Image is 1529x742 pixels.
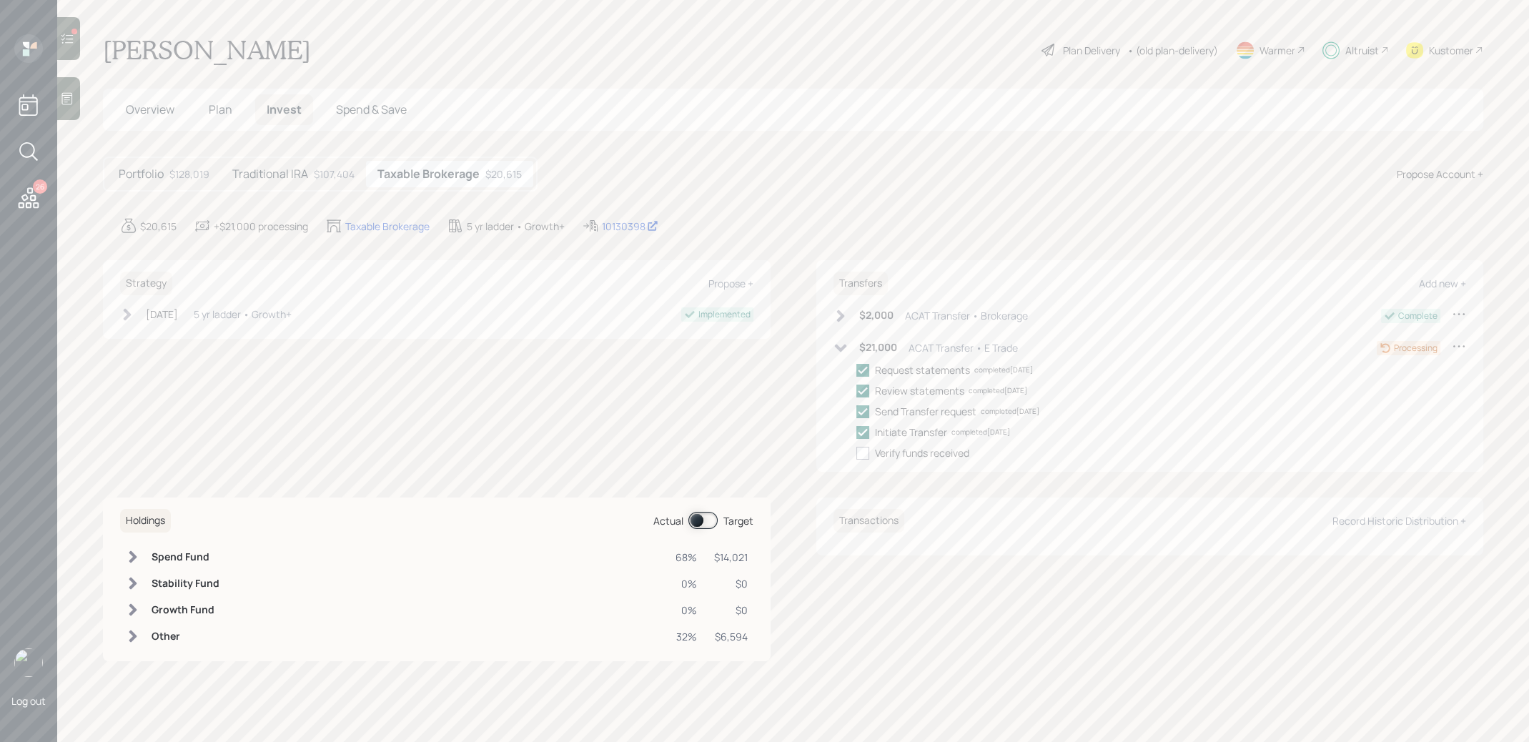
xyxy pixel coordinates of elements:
[723,513,753,528] div: Target
[1397,167,1483,182] div: Propose Account +
[1260,43,1295,58] div: Warmer
[467,219,565,234] div: 5 yr ladder • Growth+
[214,219,308,234] div: +$21,000 processing
[698,308,751,321] div: Implemented
[859,310,894,322] h6: $2,000
[714,550,748,565] div: $14,021
[119,167,164,181] h5: Portfolio
[314,167,355,182] div: $107,404
[859,342,897,354] h6: $21,000
[1332,514,1466,528] div: Record Historic Distribution +
[875,362,970,377] div: Request statements
[708,277,753,290] div: Propose +
[120,509,171,533] h6: Holdings
[676,550,697,565] div: 68%
[909,340,1018,355] div: ACAT Transfer • E Trade
[33,179,47,194] div: 26
[209,102,232,117] span: Plan
[103,34,311,66] h1: [PERSON_NAME]
[875,383,964,398] div: Review statements
[1394,342,1438,355] div: Processing
[1419,277,1466,290] div: Add new +
[951,427,1010,437] div: completed [DATE]
[152,604,219,616] h6: Growth Fund
[1345,43,1379,58] div: Altruist
[875,404,976,419] div: Send Transfer request
[969,385,1027,396] div: completed [DATE]
[152,578,219,590] h6: Stability Fund
[232,167,308,181] h5: Traditional IRA
[602,219,658,234] div: 10130398
[714,576,748,591] div: $0
[336,102,407,117] span: Spend & Save
[146,307,178,322] div: [DATE]
[833,272,888,295] h6: Transfers
[140,219,177,234] div: $20,615
[833,509,904,533] h6: Transactions
[1429,43,1473,58] div: Kustomer
[152,551,219,563] h6: Spend Fund
[714,629,748,644] div: $6,594
[1063,43,1120,58] div: Plan Delivery
[345,219,430,234] div: Taxable Brokerage
[194,307,292,322] div: 5 yr ladder • Growth+
[126,102,174,117] span: Overview
[1127,43,1218,58] div: • (old plan-delivery)
[875,425,947,440] div: Initiate Transfer
[152,630,219,643] h6: Other
[714,603,748,618] div: $0
[14,648,43,677] img: treva-nostdahl-headshot.png
[169,167,209,182] div: $128,019
[267,102,302,117] span: Invest
[875,445,969,460] div: Verify funds received
[1398,310,1438,322] div: Complete
[676,603,697,618] div: 0%
[905,308,1028,323] div: ACAT Transfer • Brokerage
[676,576,697,591] div: 0%
[485,167,522,182] div: $20,615
[974,365,1033,375] div: completed [DATE]
[120,272,172,295] h6: Strategy
[653,513,683,528] div: Actual
[377,167,480,181] h5: Taxable Brokerage
[676,629,697,644] div: 32%
[11,694,46,708] div: Log out
[981,406,1039,417] div: completed [DATE]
